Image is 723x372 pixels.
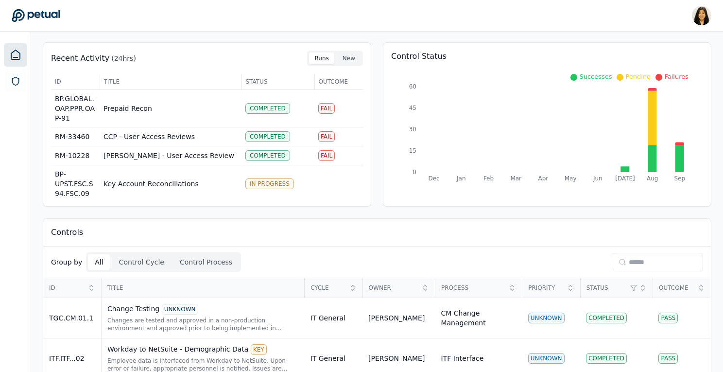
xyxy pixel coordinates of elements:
tspan: 15 [409,147,416,154]
span: Status [586,284,627,292]
tspan: [DATE] [615,175,635,182]
div: [PERSON_NAME] [368,354,425,363]
div: KEY [251,344,267,355]
tspan: 0 [413,169,416,176]
span: Process [441,284,505,292]
button: All [88,254,110,270]
tspan: Dec [428,175,439,182]
span: ID [49,284,85,292]
p: (24hrs) [111,53,136,63]
span: BP.GLOBAL.OAP.PPR.OAP-91 [55,95,95,122]
div: Change Testing [107,304,299,315]
a: SOC 1 Reports [5,71,26,92]
tspan: Feb [483,175,494,182]
td: [PERSON_NAME] - User Access Review [100,146,241,165]
div: Completed [245,150,290,161]
span: Owner [369,284,418,292]
a: Dashboard [4,43,27,67]
tspan: 60 [409,83,416,90]
p: Control Status [391,51,703,62]
div: Fail [318,131,335,142]
div: Workday to NetSuite - Demographic Data [107,344,299,355]
span: Priority [528,284,563,292]
td: Prepaid Recon [100,90,241,127]
tspan: May [565,175,577,182]
p: Group by [51,257,82,267]
tspan: 30 [409,126,416,133]
button: Runs [309,53,335,64]
p: Controls [51,227,83,238]
span: Outcome [319,78,360,86]
span: Pending [625,73,651,80]
div: In Progress [245,178,294,189]
span: Successes [579,73,612,80]
span: BP-UPST.FSC.S94.FSC.09 [55,170,93,197]
div: Changes are tested and approved in a non-production environment and approved prior to being imple... [107,317,299,332]
div: CM Change Management [441,308,516,328]
div: Completed [245,131,290,142]
span: Title [107,284,298,292]
td: IT General [305,298,362,338]
div: TGC.CM.01.1 [49,313,95,323]
div: ITF.ITF...02 [49,354,95,363]
button: Control Process [173,254,239,270]
tspan: Aug [647,175,658,182]
div: UNKNOWN [528,353,565,364]
div: UNKNOWN [162,304,198,315]
td: Key Account Reconciliations [100,165,241,203]
div: Completed [586,313,627,323]
tspan: Jan [456,175,466,182]
tspan: Jun [593,175,602,182]
tspan: Sep [674,175,686,182]
span: Outcome [659,284,694,292]
span: Status [246,78,310,86]
img: Renee Park [692,6,711,25]
tspan: 45 [409,105,416,111]
div: Completed [245,103,290,114]
div: [PERSON_NAME] [368,313,425,323]
span: ID [55,78,96,86]
div: Fail [318,103,335,114]
div: Completed [586,353,627,364]
p: Recent Activity [51,53,109,64]
tspan: Apr [538,175,549,182]
button: New [337,53,361,64]
span: Failures [664,73,689,80]
div: ITF Interface [441,354,483,363]
button: Control Cycle [112,254,171,270]
td: CCP - User Access Reviews [100,127,241,146]
tspan: Mar [510,175,521,182]
a: Go to Dashboard [12,9,60,22]
div: Pass [658,313,678,323]
span: Cycle [310,284,345,292]
span: RM-10228 [55,152,89,159]
div: Fail [318,150,335,161]
div: UNKNOWN [528,313,565,323]
span: Title [104,78,238,86]
div: Pass [658,353,678,364]
span: RM-33460 [55,133,89,141]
